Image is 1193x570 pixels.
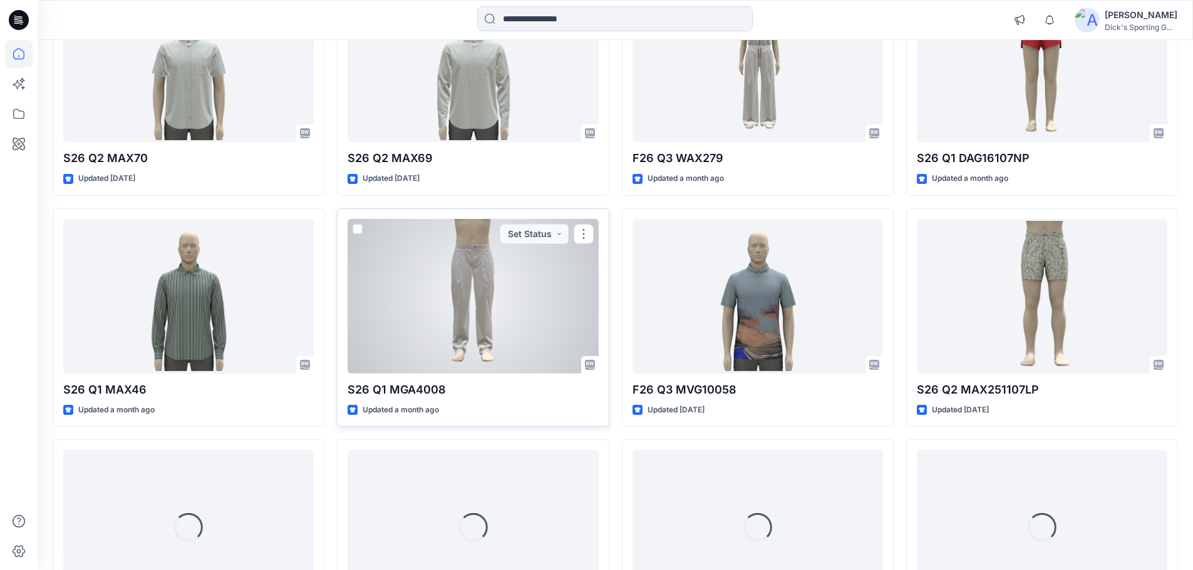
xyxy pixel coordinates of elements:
[363,404,439,417] p: Updated a month ago
[633,150,883,167] p: F26 Q3 WAX279
[917,219,1167,374] a: S26 Q2 MAX251107LP
[1105,23,1177,32] div: Dick's Sporting G...
[348,219,598,374] a: S26 Q1 MGA4008
[648,172,724,185] p: Updated a month ago
[348,150,598,167] p: S26 Q2 MAX69
[1075,8,1100,33] img: avatar
[78,172,135,185] p: Updated [DATE]
[648,404,705,417] p: Updated [DATE]
[917,381,1167,399] p: S26 Q2 MAX251107LP
[1105,8,1177,23] div: [PERSON_NAME]
[63,381,314,399] p: S26 Q1 MAX46
[78,404,155,417] p: Updated a month ago
[932,172,1008,185] p: Updated a month ago
[63,219,314,374] a: S26 Q1 MAX46
[932,404,989,417] p: Updated [DATE]
[363,172,420,185] p: Updated [DATE]
[633,219,883,374] a: F26 Q3 MVG10058
[63,150,314,167] p: S26 Q2 MAX70
[633,381,883,399] p: F26 Q3 MVG10058
[917,150,1167,167] p: S26 Q1 DAG16107NP
[348,381,598,399] p: S26 Q1 MGA4008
